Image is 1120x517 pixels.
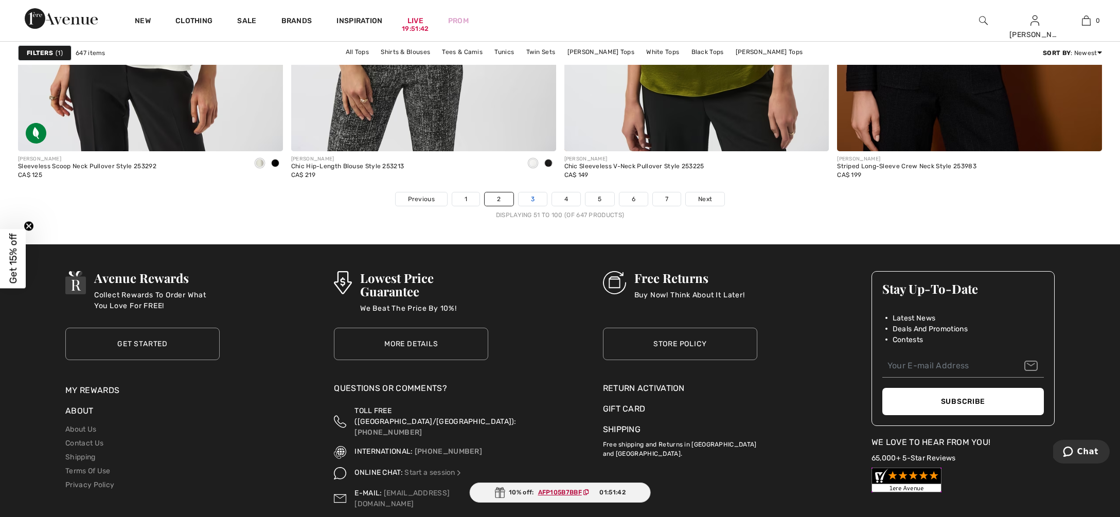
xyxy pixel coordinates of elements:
img: Online Chat [455,469,463,476]
a: 3 [519,192,547,206]
h3: Avenue Rewards [94,271,220,284]
a: 5 [585,192,614,206]
span: TOLL FREE ([GEOGRAPHIC_DATA]/[GEOGRAPHIC_DATA]): [354,406,516,426]
a: Sign In [1030,15,1039,25]
a: My Rewards [65,385,119,395]
h3: Free Returns [634,271,745,284]
a: [PERSON_NAME] Tops [562,45,639,59]
a: Shipping [603,424,641,434]
div: [PERSON_NAME] [291,155,404,163]
a: Store Policy [603,328,757,360]
img: International [334,446,346,458]
div: Sleeveless Scoop Neck Pullover Style 253292 [18,163,156,170]
span: Get 15% off [7,234,19,284]
span: INTERNATIONAL: [354,447,413,456]
div: Winter White [252,155,268,172]
img: My Bag [1082,14,1091,27]
p: Buy Now! Think About It Later! [634,290,745,310]
a: Sale [237,16,256,27]
strong: Filters [27,48,53,58]
a: More Details [334,328,488,360]
img: My Info [1030,14,1039,27]
div: We Love To Hear From You! [872,436,1055,449]
a: 2 [485,192,513,206]
a: Prom [448,15,469,26]
span: ONLINE CHAT: [354,468,403,477]
a: 1 [452,192,479,206]
button: Subscribe [882,388,1044,415]
span: Latest News [893,313,935,324]
a: 7 [653,192,681,206]
div: Questions or Comments? [334,382,488,400]
a: Get Started [65,328,220,360]
a: Tunics [489,45,519,59]
img: Customer Reviews [872,468,941,492]
a: Black Tops [686,45,729,59]
a: Brands [281,16,312,27]
img: Online Chat [334,467,346,479]
a: Live19:51:42 [407,15,423,26]
img: Lowest Price Guarantee [334,271,351,294]
a: Next [686,192,724,206]
p: Free shipping and Returns in [GEOGRAPHIC_DATA] and [GEOGRAPHIC_DATA]. [603,436,757,458]
div: Striped Long-Sleeve Crew Neck Style 253983 [837,163,976,170]
a: White Tops [641,45,684,59]
div: : Newest [1043,48,1102,58]
span: 1 [56,48,63,58]
nav: Page navigation [18,192,1102,220]
div: Displaying 51 to 100 (of 647 products) [18,210,1102,220]
div: Black [268,155,283,172]
span: 01:51:42 [599,488,625,497]
img: Avenue Rewards [65,271,86,294]
a: New [135,16,151,27]
a: [PHONE_NUMBER] [354,428,422,437]
a: Start a session [404,468,463,477]
div: Vanilla 30 [525,155,541,172]
span: CA$ 149 [564,171,589,179]
span: CA$ 199 [837,171,861,179]
a: Clothing [175,16,212,27]
a: Shirts & Blouses [376,45,435,59]
div: Chic Sleeveless V-Neck Pullover Style 253225 [564,163,704,170]
a: Previous [396,192,447,206]
h3: Lowest Price Guarantee [360,271,489,298]
div: Black [541,155,556,172]
a: 4 [552,192,580,206]
span: Previous [408,194,435,204]
a: Terms Of Use [65,467,111,475]
a: [PERSON_NAME] Tops [731,45,808,59]
span: Contests [893,334,923,345]
span: Next [698,194,712,204]
a: Return Activation [603,382,757,395]
div: 10% off: [469,483,651,503]
a: [EMAIL_ADDRESS][DOMAIN_NAME] [354,489,450,508]
a: 0 [1061,14,1111,27]
a: Gift Card [603,403,757,415]
img: Sustainable Fabric [26,123,46,144]
a: Tees & Camis [437,45,488,59]
a: Contact Us [65,439,103,448]
button: Close teaser [24,221,34,231]
div: About [65,405,220,422]
a: Shipping [65,453,95,461]
div: [PERSON_NAME] [564,155,704,163]
span: 647 items [76,48,105,58]
img: search the website [979,14,988,27]
a: 6 [619,192,648,206]
a: [PHONE_NUMBER] [415,447,482,456]
span: 0 [1096,16,1100,25]
a: 65,000+ 5-Star Reviews [872,454,956,462]
p: Collect Rewards To Order What You Love For FREE! [94,290,220,310]
span: CA$ 125 [18,171,42,179]
span: E-MAIL: [354,489,382,497]
ins: AFP105B7BBF [538,489,582,496]
span: Inspiration [336,16,382,27]
h3: Stay Up-To-Date [882,282,1044,295]
div: [PERSON_NAME] [18,155,156,163]
div: [PERSON_NAME] [1009,29,1060,40]
img: Gift.svg [494,487,505,498]
img: 1ère Avenue [25,8,98,29]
